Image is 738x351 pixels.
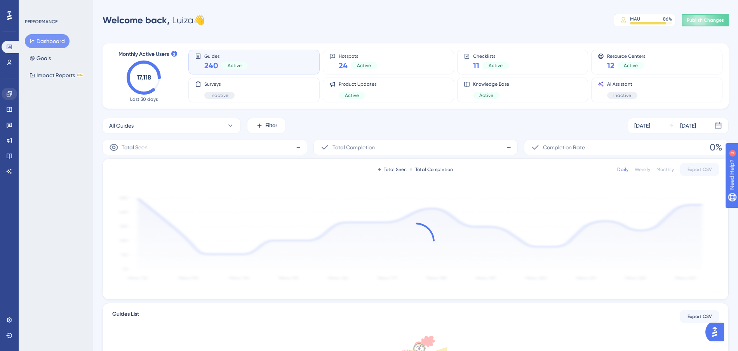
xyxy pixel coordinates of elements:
[211,92,228,99] span: Inactive
[204,53,248,59] span: Guides
[265,121,277,130] span: Filter
[25,34,70,48] button: Dashboard
[137,74,151,81] text: 17,118
[339,53,377,59] span: Hotspots
[18,2,49,11] span: Need Help?
[507,141,511,154] span: -
[473,53,509,59] span: Checklists
[656,166,674,173] div: Monthly
[634,121,650,130] div: [DATE]
[109,121,134,130] span: All Guides
[332,143,375,152] span: Total Completion
[103,14,205,26] div: Luiza 👋
[680,310,719,323] button: Export CSV
[103,14,170,26] span: Welcome back,
[118,50,169,59] span: Monthly Active Users
[103,118,241,133] button: All Guides
[607,53,645,59] span: Resource Centers
[204,81,235,87] span: Surveys
[345,92,359,99] span: Active
[473,81,509,87] span: Knowledge Base
[489,62,503,69] span: Active
[77,73,84,77] div: BETA
[710,141,722,154] span: 0%
[130,96,158,102] span: Last 30 days
[680,121,696,130] div: [DATE]
[613,92,631,99] span: Inactive
[635,166,650,173] div: Weekly
[543,143,585,152] span: Completion Rate
[25,51,56,65] button: Goals
[624,62,638,69] span: Active
[204,60,218,71] span: 240
[25,19,57,25] div: PERFORMANCE
[617,166,628,173] div: Daily
[378,166,407,173] div: Total Seen
[687,17,724,23] span: Publish Changes
[630,16,640,22] div: MAU
[682,14,729,26] button: Publish Changes
[339,60,348,71] span: 24
[607,81,637,87] span: AI Assistant
[688,313,712,320] span: Export CSV
[25,68,88,82] button: Impact ReportsBETA
[410,166,453,173] div: Total Completion
[357,62,371,69] span: Active
[247,118,286,133] button: Filter
[607,60,614,71] span: 12
[339,81,376,87] span: Product Updates
[54,4,56,10] div: 3
[705,320,729,344] iframe: UserGuiding AI Assistant Launcher
[663,16,672,22] div: 86 %
[680,163,719,176] button: Export CSV
[122,143,148,152] span: Total Seen
[479,92,493,99] span: Active
[112,310,139,323] span: Guides List
[296,141,301,154] span: -
[228,62,242,69] span: Active
[473,60,479,71] span: 11
[688,166,712,173] span: Export CSV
